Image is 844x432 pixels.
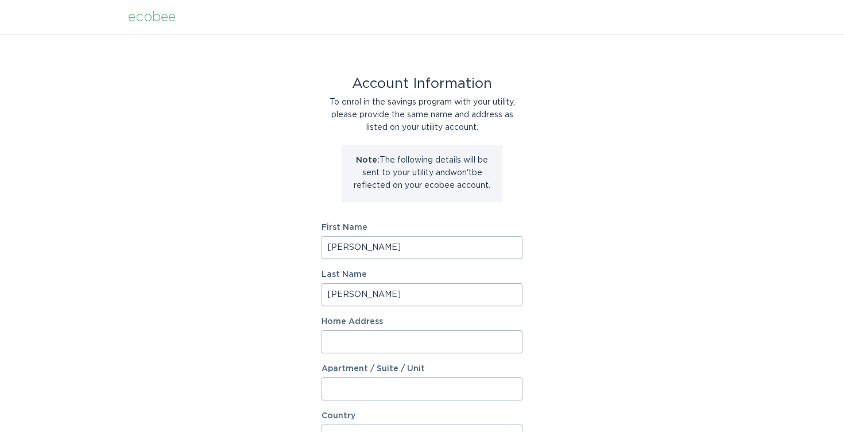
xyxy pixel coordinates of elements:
div: ecobee [128,11,176,24]
label: Apartment / Suite / Unit [322,365,522,373]
label: Home Address [322,318,522,326]
label: Country [322,412,355,420]
p: The following details will be sent to your utility and won't be reflected on your ecobee account. [350,154,494,192]
label: First Name [322,223,522,232]
label: Last Name [322,271,522,279]
div: Account Information [322,78,522,90]
div: To enrol in the savings program with your utility, please provide the same name and address as li... [322,96,522,134]
strong: Note: [356,156,380,164]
